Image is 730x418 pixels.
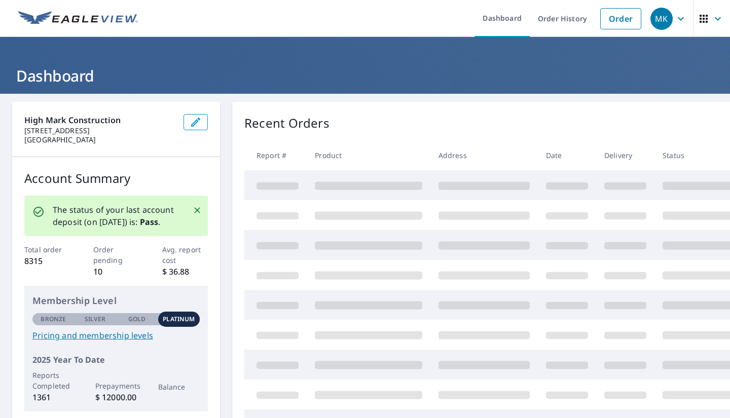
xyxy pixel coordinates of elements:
p: Total order [24,244,70,255]
p: Balance [158,382,200,392]
th: Date [538,140,596,170]
p: $ 12000.00 [95,391,137,403]
th: Address [430,140,538,170]
p: Account Summary [24,169,208,187]
p: The status of your last account deposit (on [DATE]) is: . [53,204,180,228]
th: Product [307,140,430,170]
p: [STREET_ADDRESS] [24,126,175,135]
p: Platinum [163,315,195,324]
p: Avg. report cost [162,244,208,265]
p: Silver [85,315,106,324]
p: 8315 [24,255,70,267]
p: High Mark Construction [24,114,175,126]
img: EV Logo [18,11,138,26]
p: Reports Completed [32,370,75,391]
p: Gold [128,315,145,324]
th: Delivery [596,140,654,170]
p: Membership Level [32,294,200,308]
p: 1361 [32,391,75,403]
b: Pass [140,216,159,227]
h1: Dashboard [12,65,718,86]
th: Report # [244,140,307,170]
a: Order [600,8,641,29]
p: Order pending [93,244,139,265]
div: MK [650,8,673,30]
p: 10 [93,265,139,278]
p: $ 36.88 [162,265,208,278]
p: Recent Orders [244,114,330,132]
p: Prepayments [95,381,137,391]
a: Pricing and membership levels [32,329,200,341]
p: [GEOGRAPHIC_DATA] [24,135,175,144]
button: Close [191,204,204,217]
p: 2025 Year To Date [32,354,200,366]
p: Bronze [41,315,66,324]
